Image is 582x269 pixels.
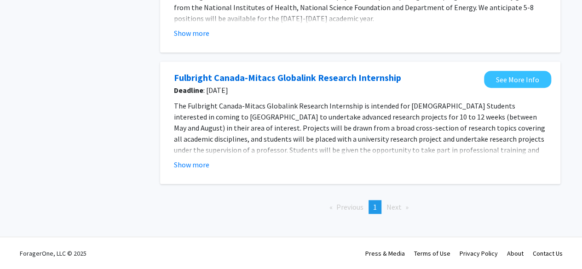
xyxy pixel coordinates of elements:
[336,202,363,212] span: Previous
[507,249,524,258] a: About
[174,101,545,166] span: The Fulbright Canada-Mitacs Globalink Research Internship is intended for [DEMOGRAPHIC_DATA] Stud...
[414,249,450,258] a: Terms of Use
[386,202,402,212] span: Next
[484,71,551,88] a: Opens in a new tab
[160,200,560,214] ul: Pagination
[460,249,498,258] a: Privacy Policy
[174,85,479,96] span: : [DATE]
[7,228,39,262] iframe: Chat
[174,28,209,39] button: Show more
[365,249,405,258] a: Press & Media
[174,71,401,85] a: Opens in a new tab
[373,202,377,212] span: 1
[533,249,563,258] a: Contact Us
[174,86,203,95] b: Deadline
[174,159,209,170] button: Show more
